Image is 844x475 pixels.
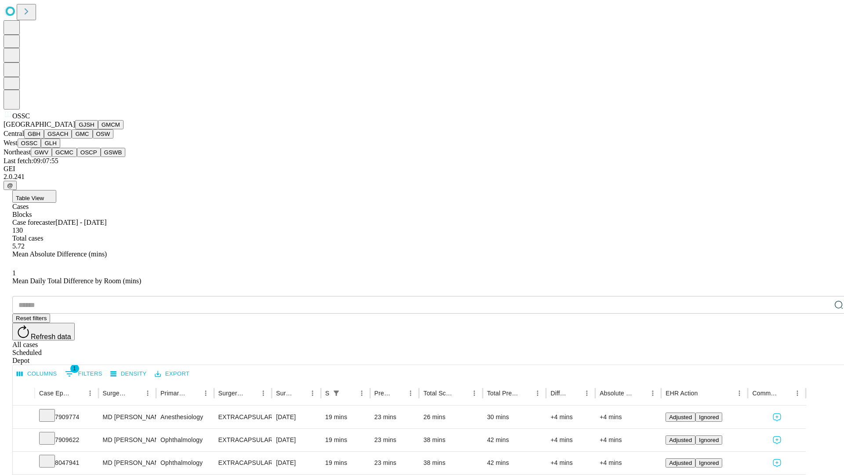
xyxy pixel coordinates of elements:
button: Density [108,367,149,381]
div: MD [PERSON_NAME] [PERSON_NAME] Md [103,452,152,474]
button: Menu [404,387,417,399]
div: 2.0.241 [4,173,840,181]
span: Adjusted [669,460,692,466]
span: Mean Daily Total Difference by Room (mins) [12,277,141,285]
div: Case Epic Id [39,390,71,397]
div: Comments [752,390,778,397]
div: EXTRACAPSULAR CATARACT REMOVAL WITH [MEDICAL_DATA] [218,406,267,428]
button: GSACH [44,129,72,139]
div: Total Scheduled Duration [423,390,455,397]
button: GLH [41,139,60,148]
button: OSW [93,129,114,139]
button: Refresh data [12,323,75,340]
button: OSSC [18,139,41,148]
button: Menu [581,387,593,399]
button: GMC [72,129,92,139]
div: +4 mins [600,406,657,428]
div: 38 mins [423,452,478,474]
button: GJSH [75,120,98,129]
button: Sort [187,387,200,399]
button: Sort [245,387,257,399]
button: Menu [531,387,544,399]
span: Adjusted [669,437,692,443]
button: Expand [17,456,30,471]
div: MD [PERSON_NAME] [PERSON_NAME] Md [103,406,152,428]
button: Show filters [330,387,342,399]
span: 1 [70,364,79,373]
span: 1 [12,269,16,277]
button: Sort [456,387,468,399]
button: GMCM [98,120,124,129]
button: Menu [200,387,212,399]
button: Sort [634,387,647,399]
div: [DATE] [276,429,316,451]
div: 38 mins [423,429,478,451]
button: Show filters [63,367,105,381]
span: Mean Absolute Difference (mins) [12,250,107,258]
button: Table View [12,190,56,203]
button: Ignored [695,435,722,445]
button: Sort [343,387,356,399]
span: [GEOGRAPHIC_DATA] [4,121,75,128]
span: 130 [12,227,23,234]
button: Sort [72,387,84,399]
span: Ignored [699,414,719,420]
button: Reset filters [12,314,50,323]
div: 23 mins [375,406,415,428]
div: Surgery Date [276,390,293,397]
div: Scheduled In Room Duration [325,390,329,397]
div: 23 mins [375,452,415,474]
div: +4 mins [550,406,591,428]
button: Ignored [695,458,722,468]
button: Expand [17,410,30,425]
div: 7909774 [39,406,94,428]
span: OSSC [12,112,30,120]
button: Menu [468,387,480,399]
div: Difference [550,390,568,397]
button: Ignored [695,413,722,422]
span: West [4,139,18,146]
div: +4 mins [550,452,591,474]
div: 7909622 [39,429,94,451]
button: Adjusted [666,458,695,468]
div: Ophthalmology [160,429,209,451]
div: Predicted In Room Duration [375,390,392,397]
span: Central [4,130,24,137]
div: +4 mins [600,452,657,474]
span: Total cases [12,234,43,242]
button: Sort [519,387,531,399]
div: [DATE] [276,406,316,428]
div: EXTRACAPSULAR CATARACT REMOVAL WITH [MEDICAL_DATA] [218,429,267,451]
button: Expand [17,433,30,448]
div: +4 mins [600,429,657,451]
span: Northeast [4,148,31,156]
div: 23 mins [375,429,415,451]
div: Ophthalmology [160,452,209,474]
button: Export [153,367,192,381]
div: 1 active filter [330,387,342,399]
div: +4 mins [550,429,591,451]
button: Sort [698,387,711,399]
div: 19 mins [325,406,366,428]
button: Menu [257,387,269,399]
button: Sort [392,387,404,399]
button: OSCP [77,148,101,157]
div: 8047941 [39,452,94,474]
span: Ignored [699,437,719,443]
div: 42 mins [487,429,542,451]
span: 5.72 [12,242,25,250]
div: Primary Service [160,390,186,397]
span: Adjusted [669,414,692,420]
div: 42 mins [487,452,542,474]
button: Menu [356,387,368,399]
button: GBH [24,129,44,139]
span: @ [7,182,13,189]
button: Menu [306,387,319,399]
button: Sort [779,387,791,399]
div: 19 mins [325,429,366,451]
button: GSWB [101,148,126,157]
span: [DATE] - [DATE] [55,219,106,226]
div: MD [PERSON_NAME] [PERSON_NAME] Md [103,429,152,451]
button: Sort [129,387,142,399]
button: Sort [568,387,581,399]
